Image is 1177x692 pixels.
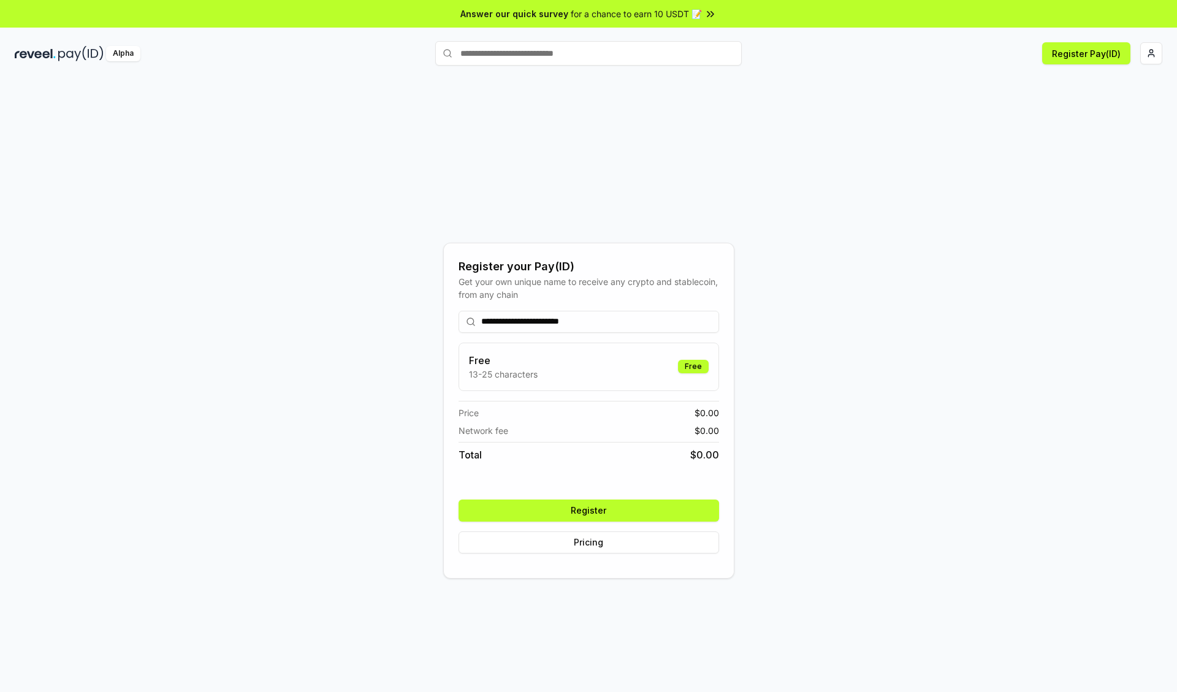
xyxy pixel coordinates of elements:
[460,7,568,20] span: Answer our quick survey
[459,424,508,437] span: Network fee
[695,406,719,419] span: $ 0.00
[690,447,719,462] span: $ 0.00
[459,531,719,553] button: Pricing
[15,46,56,61] img: reveel_dark
[695,424,719,437] span: $ 0.00
[571,7,702,20] span: for a chance to earn 10 USDT 📝
[459,500,719,522] button: Register
[678,360,709,373] div: Free
[106,46,140,61] div: Alpha
[469,368,538,381] p: 13-25 characters
[459,275,719,301] div: Get your own unique name to receive any crypto and stablecoin, from any chain
[459,406,479,419] span: Price
[1042,42,1130,64] button: Register Pay(ID)
[469,353,538,368] h3: Free
[459,258,719,275] div: Register your Pay(ID)
[459,447,482,462] span: Total
[58,46,104,61] img: pay_id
